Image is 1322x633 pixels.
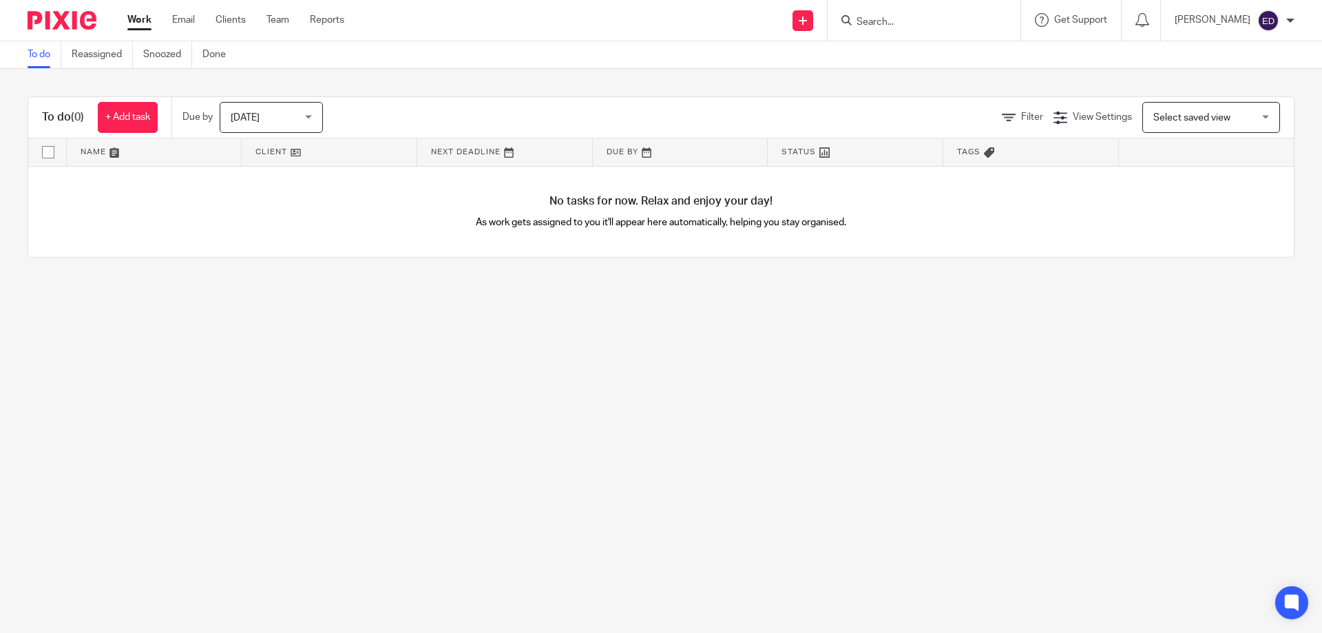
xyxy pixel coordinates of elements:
[182,110,213,124] p: Due by
[266,13,289,27] a: Team
[216,13,246,27] a: Clients
[42,110,84,125] h1: To do
[28,194,1294,209] h4: No tasks for now. Relax and enjoy your day!
[1021,112,1043,122] span: Filter
[71,112,84,123] span: (0)
[345,216,978,229] p: As work gets assigned to you it'll appear here automatically, helping you stay organised.
[28,11,96,30] img: Pixie
[28,41,61,68] a: To do
[98,102,158,133] a: + Add task
[143,41,192,68] a: Snoozed
[310,13,344,27] a: Reports
[1153,113,1230,123] span: Select saved view
[1175,13,1250,27] p: [PERSON_NAME]
[1054,15,1107,25] span: Get Support
[72,41,133,68] a: Reassigned
[231,113,260,123] span: [DATE]
[127,13,151,27] a: Work
[957,148,980,156] span: Tags
[202,41,236,68] a: Done
[1257,10,1279,32] img: svg%3E
[1073,112,1132,122] span: View Settings
[172,13,195,27] a: Email
[855,17,979,29] input: Search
